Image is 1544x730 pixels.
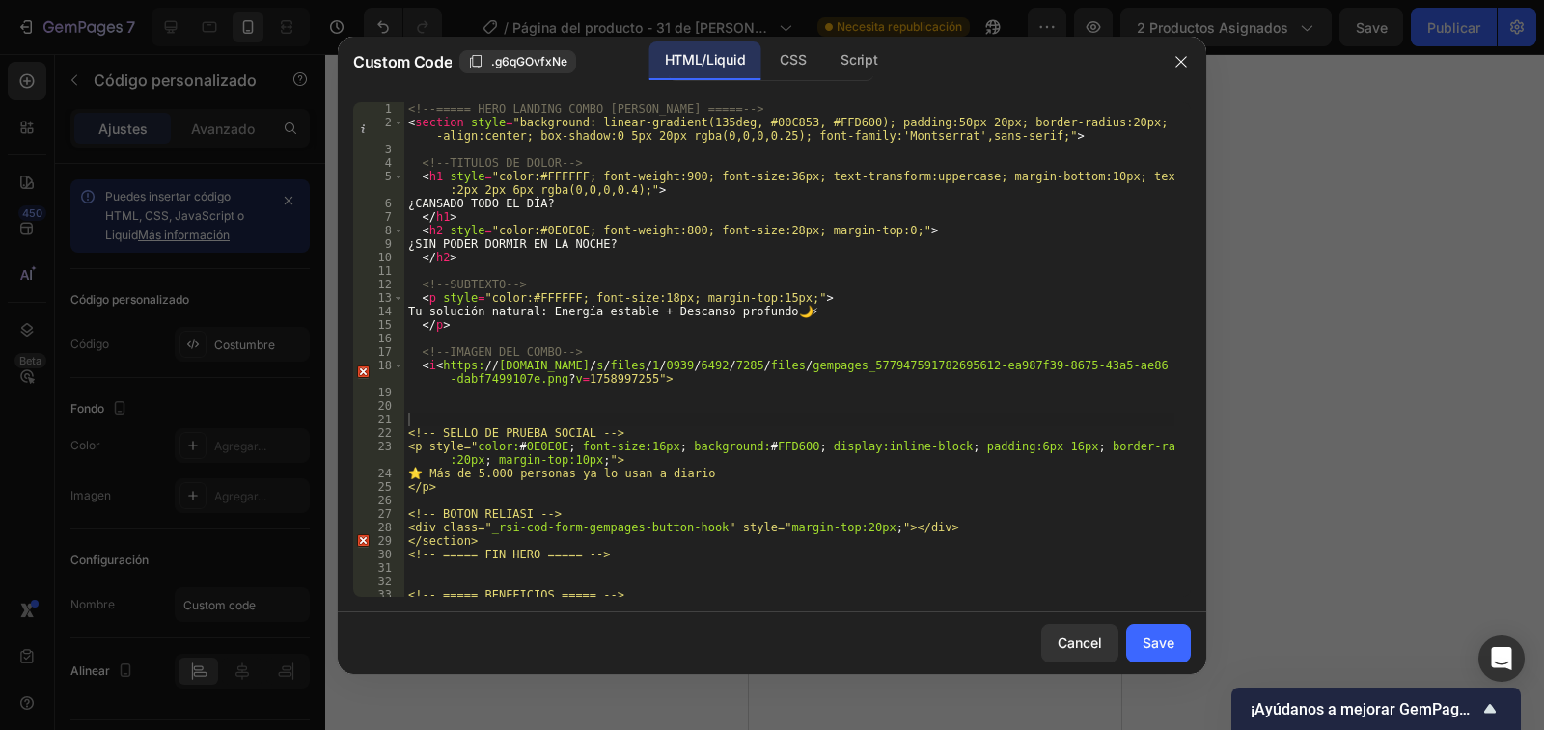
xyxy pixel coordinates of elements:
div: 16 [353,332,404,345]
div: CSS [764,41,821,80]
span: Custom Code [353,50,452,73]
button: .g6qGOvfxNe [459,50,576,73]
div: HTML/Liquid [649,41,760,80]
div: 15 [353,318,404,332]
div: 33 [353,588,404,602]
div: 17 [353,345,404,359]
div: 30 [353,548,404,561]
div: 19 [353,386,404,399]
div: 26 [353,494,404,507]
button: Cancel [1041,624,1118,662]
div: Cancel [1058,633,1102,653]
div: 10 [353,251,404,264]
div: 4 [353,156,404,170]
div: 28 [353,521,404,534]
div: 18 [353,359,404,386]
div: 8 [353,224,404,237]
div: 22 [353,426,404,440]
div: 23 [353,440,404,467]
div: Script [825,41,893,80]
div: 24 [353,467,404,480]
button: Mostrar encuesta - ¡Ayúdanos a mejorar GemPages! [1251,697,1502,720]
div: 9 [353,237,404,251]
div: 31 [353,561,404,575]
div: Abrir Intercom Messenger [1478,635,1525,682]
div: 11 [353,264,404,278]
span: .g6qGOvfxNe [491,53,567,70]
div: 1 [353,102,404,116]
div: 12 [353,278,404,291]
div: 25 [353,480,404,494]
div: 21 [353,413,404,426]
div: 7 [353,210,404,224]
div: 20 [353,399,404,413]
div: 13 [353,291,404,305]
font: ¡Ayúdanos a mejorar GemPages! [1251,700,1479,718]
div: 29 [353,534,404,548]
div: 14 [353,305,404,318]
div: 2 [353,116,404,143]
div: 32 [353,575,404,588]
div: Save [1143,633,1174,653]
div: 3 [353,143,404,156]
button: Save [1126,624,1191,662]
div: 5 [353,170,404,197]
div: 27 [353,507,404,521]
div: 6 [353,197,404,210]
